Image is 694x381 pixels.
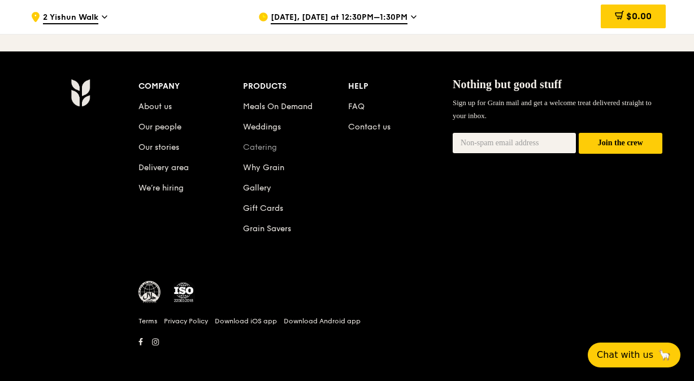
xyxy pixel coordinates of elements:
a: Our people [138,122,181,132]
span: 🦙 [658,348,671,362]
a: Download Android app [284,317,361,326]
a: Why Grain [243,163,284,172]
button: Chat with us🦙 [588,343,680,367]
a: Download iOS app [215,317,277,326]
a: Weddings [243,122,281,132]
img: ISO Certified [172,281,195,304]
a: We’re hiring [138,183,184,193]
a: About us [138,102,172,111]
div: Company [138,79,243,94]
span: Sign up for Grain mail and get a welcome treat delivered straight to your inbox. [453,98,652,119]
a: Our stories [138,142,179,152]
img: Grain web logo [44,47,96,68]
div: Help [348,79,453,94]
a: Privacy Policy [164,317,208,326]
a: Gift Cards [243,204,283,213]
img: MUIS Halal Certified [138,281,161,304]
span: [DATE], [DATE] at 12:30PM–1:30PM [271,12,407,24]
h6: Revision [27,350,667,359]
a: Catering [243,142,277,152]
div: Products [243,79,348,94]
a: Contact us [348,122,391,132]
span: $0.00 [626,11,652,21]
a: Grain Savers [243,224,291,233]
a: Terms [138,317,157,326]
a: Meals On Demand [243,102,313,111]
span: 2 Yishun Walk [43,12,98,24]
span: Chat with us [597,348,653,362]
a: FAQ [348,102,365,111]
button: Join the crew [579,133,662,154]
span: Nothing but good stuff [453,78,562,90]
a: Delivery area [138,163,189,172]
input: Non-spam email address [453,133,576,153]
img: Grain [71,79,90,107]
a: Gallery [243,183,271,193]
